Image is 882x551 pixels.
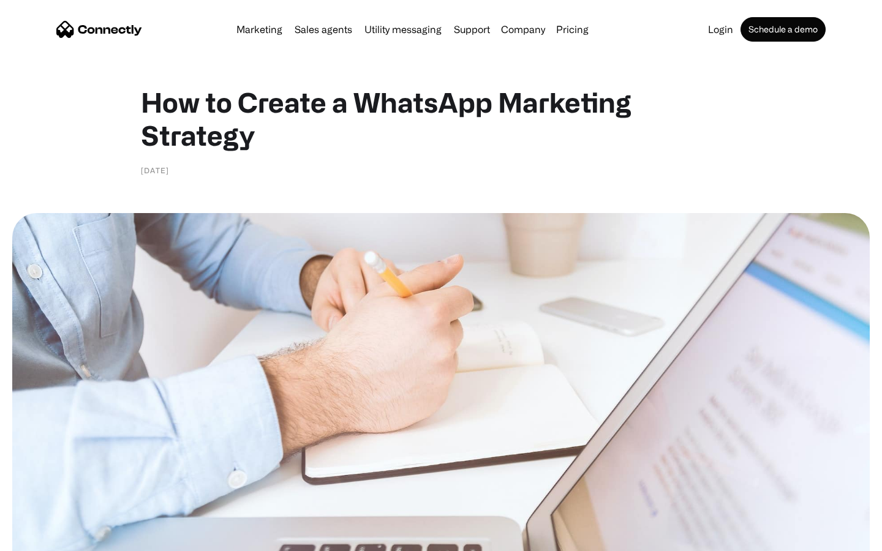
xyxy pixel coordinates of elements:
ul: Language list [24,530,73,547]
a: Marketing [232,24,287,34]
a: Schedule a demo [741,17,826,42]
a: Sales agents [290,24,357,34]
div: Company [501,21,545,38]
div: [DATE] [141,164,169,176]
a: Login [703,24,738,34]
a: Utility messaging [360,24,447,34]
a: Support [449,24,495,34]
h1: How to Create a WhatsApp Marketing Strategy [141,86,741,152]
a: Pricing [551,24,594,34]
aside: Language selected: English [12,530,73,547]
